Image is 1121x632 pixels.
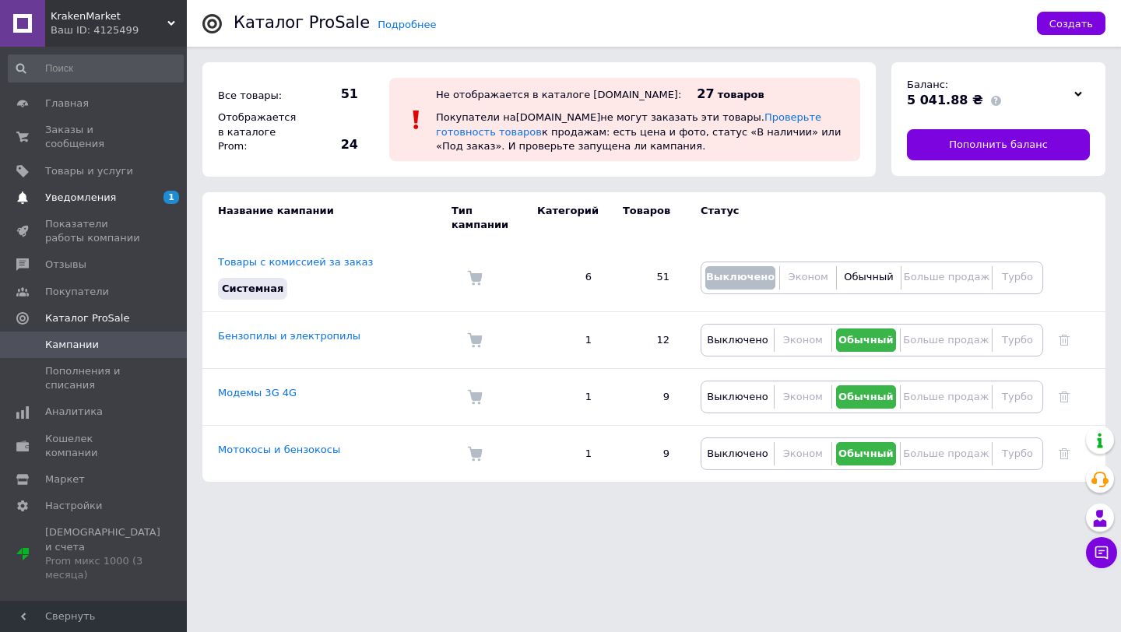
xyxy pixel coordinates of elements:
button: Выключено [705,442,770,465]
span: Каталог ProSale [45,311,129,325]
span: Эконом [783,334,823,346]
span: Баланс: [907,79,948,90]
span: Больше продаж [903,391,989,402]
a: Пополнить баланс [907,129,1090,160]
div: Prom микс 1000 (3 месяца) [45,554,160,582]
span: Покупатели [45,285,109,299]
div: Каталог ProSale [234,15,370,31]
button: Создать [1037,12,1105,35]
td: 1 [522,368,607,425]
img: Комиссия за заказ [467,332,483,348]
button: Турбо [996,328,1038,352]
a: Проверьте готовность товаров [436,111,821,137]
span: Выключено [707,391,768,402]
td: Статус [685,192,1043,244]
span: Больше продаж [904,271,989,283]
td: Название кампании [202,192,452,244]
span: Системная [222,283,283,294]
span: Уведомления [45,191,116,205]
a: Товары с комиссией за заказ [218,256,373,268]
span: Пополнить баланс [949,138,1048,152]
td: 9 [607,425,685,482]
div: Ваш ID: 4125499 [51,23,187,37]
img: :exclamation: [405,108,428,132]
span: Товары и услуги [45,164,133,178]
span: Турбо [1002,271,1033,283]
td: 6 [522,244,607,311]
a: Удалить [1059,391,1070,402]
span: Больше продаж [903,448,989,459]
button: Обычный [841,266,896,290]
span: 27 [697,86,714,101]
button: Больше продаж [905,328,988,352]
button: Больше продаж [905,442,988,465]
span: [DEMOGRAPHIC_DATA] и счета [45,525,160,582]
span: 51 [304,86,358,103]
span: Настройки [45,499,102,513]
button: Больше продаж [905,266,988,290]
button: Эконом [784,266,832,290]
img: Комиссия за заказ [467,389,483,405]
span: Пополнения и списания [45,364,144,392]
span: Обычный [838,448,894,459]
a: Удалить [1059,334,1070,346]
td: 1 [522,425,607,482]
button: Эконом [778,442,828,465]
span: Отзывы [45,258,86,272]
span: Заказы и сообщения [45,123,144,151]
a: Бензопилы и электропилы [218,330,360,342]
a: Мотокосы и бензокосы [218,444,340,455]
span: Выключено [707,334,768,346]
td: Товаров [607,192,685,244]
button: Турбо [996,266,1038,290]
span: Показатели работы компании [45,217,144,245]
td: Тип кампании [452,192,522,244]
td: 9 [607,368,685,425]
span: Больше продаж [903,334,989,346]
span: товаров [718,89,764,100]
span: Выключено [707,448,768,459]
span: Главная [45,97,89,111]
span: 24 [304,136,358,153]
span: Турбо [1002,334,1033,346]
button: Турбо [996,442,1038,465]
button: Эконом [778,385,828,409]
button: Выключено [705,266,775,290]
span: KrakenMarket [51,9,167,23]
a: Подробнее [378,19,436,30]
span: Обычный [838,334,894,346]
button: Обычный [836,385,896,409]
span: Эконом [783,391,823,402]
span: 5 041.88 ₴ [907,93,983,107]
td: Категорий [522,192,607,244]
a: Удалить [1059,448,1070,459]
button: Обычный [836,442,896,465]
span: Создать [1049,18,1093,30]
span: Кампании [45,338,99,352]
button: Больше продаж [905,385,988,409]
input: Поиск [8,54,184,83]
span: Покупатели на [DOMAIN_NAME] не могут заказать эти товары. к продажам: есть цена и фото, статус «В... [436,111,841,151]
img: Комиссия за заказ [467,270,483,286]
span: Эконом [783,448,823,459]
div: Не отображается в каталоге [DOMAIN_NAME]: [436,89,681,100]
td: 1 [522,311,607,368]
button: Эконом [778,328,828,352]
button: Выключено [705,328,770,352]
td: 51 [607,244,685,311]
span: Выключено [706,271,775,283]
button: Чат с покупателем [1086,537,1117,568]
a: Модемы 3G 4G [218,387,297,399]
button: Выключено [705,385,770,409]
span: Обычный [844,271,893,283]
span: Турбо [1002,391,1033,402]
td: 12 [607,311,685,368]
div: Все товары: [214,85,300,107]
span: Маркет [45,472,85,486]
span: Кошелек компании [45,432,144,460]
div: Отображается в каталоге Prom: [214,107,300,157]
span: Эконом [789,271,828,283]
span: Обычный [838,391,894,402]
button: Обычный [836,328,896,352]
button: Турбо [996,385,1038,409]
